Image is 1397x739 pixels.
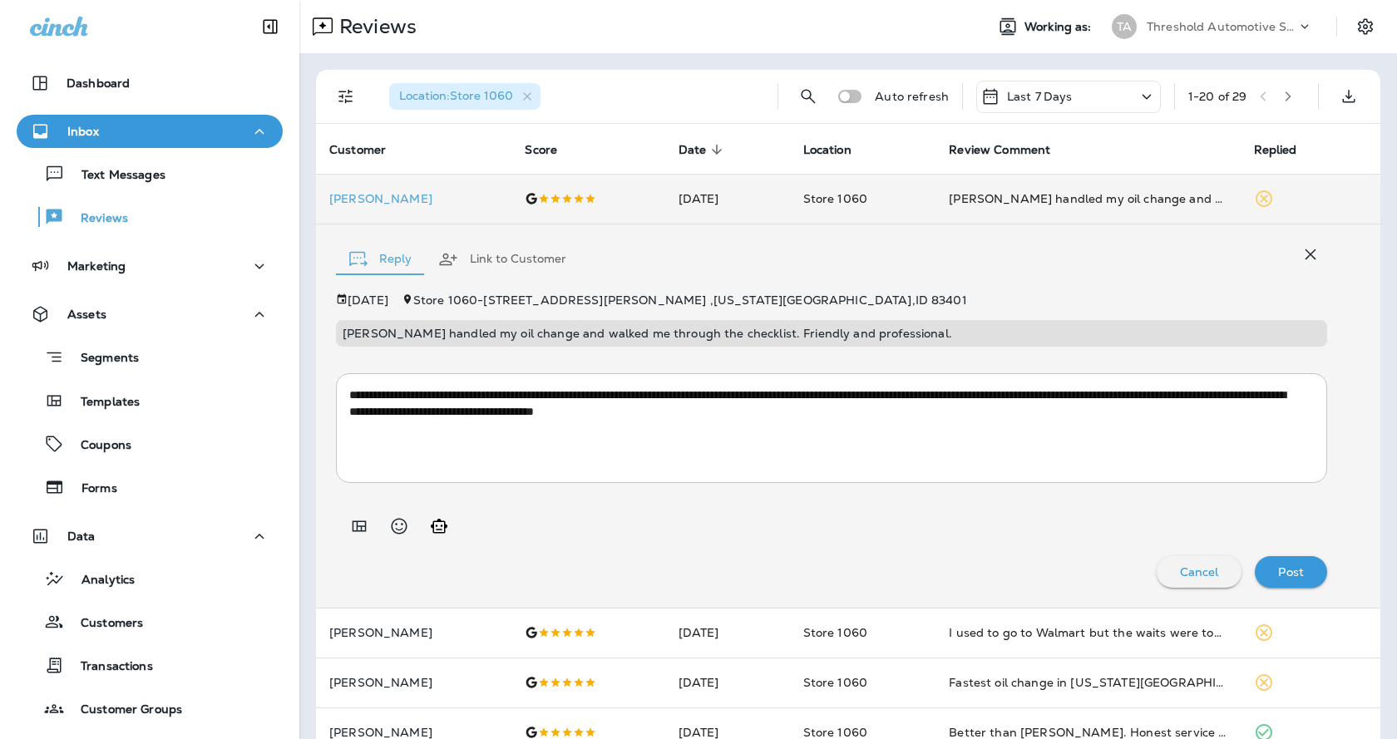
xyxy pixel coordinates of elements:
p: [PERSON_NAME] [329,726,498,739]
span: Score [525,143,557,157]
p: Marketing [67,259,126,273]
p: Post [1278,565,1304,579]
span: Date [679,143,707,157]
button: Link to Customer [425,229,580,289]
td: [DATE] [665,174,790,224]
button: Inbox [17,115,283,148]
button: Assets [17,298,283,331]
p: Cancel [1180,565,1219,579]
p: Data [67,530,96,543]
button: Templates [17,383,283,418]
div: Click to view Customer Drawer [329,192,498,205]
button: Forms [17,470,283,505]
span: Store 1060 [803,675,867,690]
span: Customer [329,143,386,157]
p: [DATE] [348,293,388,307]
p: Reviews [64,211,128,227]
button: Reviews [17,200,283,234]
span: Working as: [1024,20,1095,34]
div: Nate handled my oil change and walked me through the checklist. Friendly and professional. [949,190,1227,207]
button: Analytics [17,561,283,596]
span: Store 1060 [803,191,867,206]
p: Customers [64,616,143,632]
div: 1 - 20 of 29 [1188,90,1246,103]
span: Date [679,142,728,157]
span: Customer [329,142,407,157]
p: Templates [64,395,140,411]
p: Coupons [64,438,131,454]
td: [DATE] [665,658,790,707]
p: [PERSON_NAME] [329,626,498,639]
p: Inbox [67,125,99,138]
button: Transactions [17,648,283,682]
p: Analytics [65,573,135,589]
button: Settings [1350,12,1380,42]
button: Generate AI response [422,510,456,543]
span: Store 1060 - [STREET_ADDRESS][PERSON_NAME] , [US_STATE][GEOGRAPHIC_DATA] , ID 83401 [413,293,967,308]
p: Forms [65,481,117,497]
span: Location [803,143,852,157]
button: Segments [17,339,283,375]
button: Reply [336,229,425,289]
button: Marketing [17,249,283,283]
button: Search Reviews [792,80,825,113]
p: Reviews [333,14,417,39]
div: Location:Store 1060 [389,83,541,110]
span: Location [803,142,873,157]
button: Customers [17,604,283,639]
span: Replied [1254,143,1297,157]
button: Post [1255,556,1327,588]
button: Add in a premade template [343,510,376,543]
p: Customer Groups [64,702,182,718]
p: Text Messages [65,168,165,184]
p: Threshold Automotive Service dba Grease Monkey [1147,20,1296,33]
p: Segments [64,351,139,367]
span: Replied [1254,142,1319,157]
button: Cancel [1157,556,1242,588]
button: Export as CSV [1332,80,1365,113]
span: Review Comment [949,142,1072,157]
p: Dashboard [67,76,130,90]
button: Customer Groups [17,691,283,726]
p: Last 7 Days [1007,90,1073,103]
button: Filters [329,80,363,113]
button: Coupons [17,426,283,461]
span: Store 1060 [803,625,867,640]
button: Select an emoji [383,510,416,543]
div: TA [1112,14,1137,39]
span: Score [525,142,579,157]
button: Text Messages [17,156,283,191]
p: Assets [67,308,106,321]
button: Data [17,520,283,553]
p: [PERSON_NAME] [329,192,498,205]
span: Review Comment [949,143,1050,157]
div: I used to go to Walmart but the waits were too long. Grease Monkey had me finished in 10 minutes. [949,624,1227,641]
p: Auto refresh [875,90,949,103]
span: Location : Store 1060 [399,88,513,103]
td: [DATE] [665,608,790,658]
p: [PERSON_NAME] handled my oil change and walked me through the checklist. Friendly and professional. [343,327,1320,340]
div: Fastest oil change in Idaho Falls. I was back on the road in 12 minutes. [949,674,1227,691]
p: [PERSON_NAME] [329,676,498,689]
button: Collapse Sidebar [247,10,294,43]
p: Transactions [64,659,153,675]
button: Dashboard [17,67,283,100]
